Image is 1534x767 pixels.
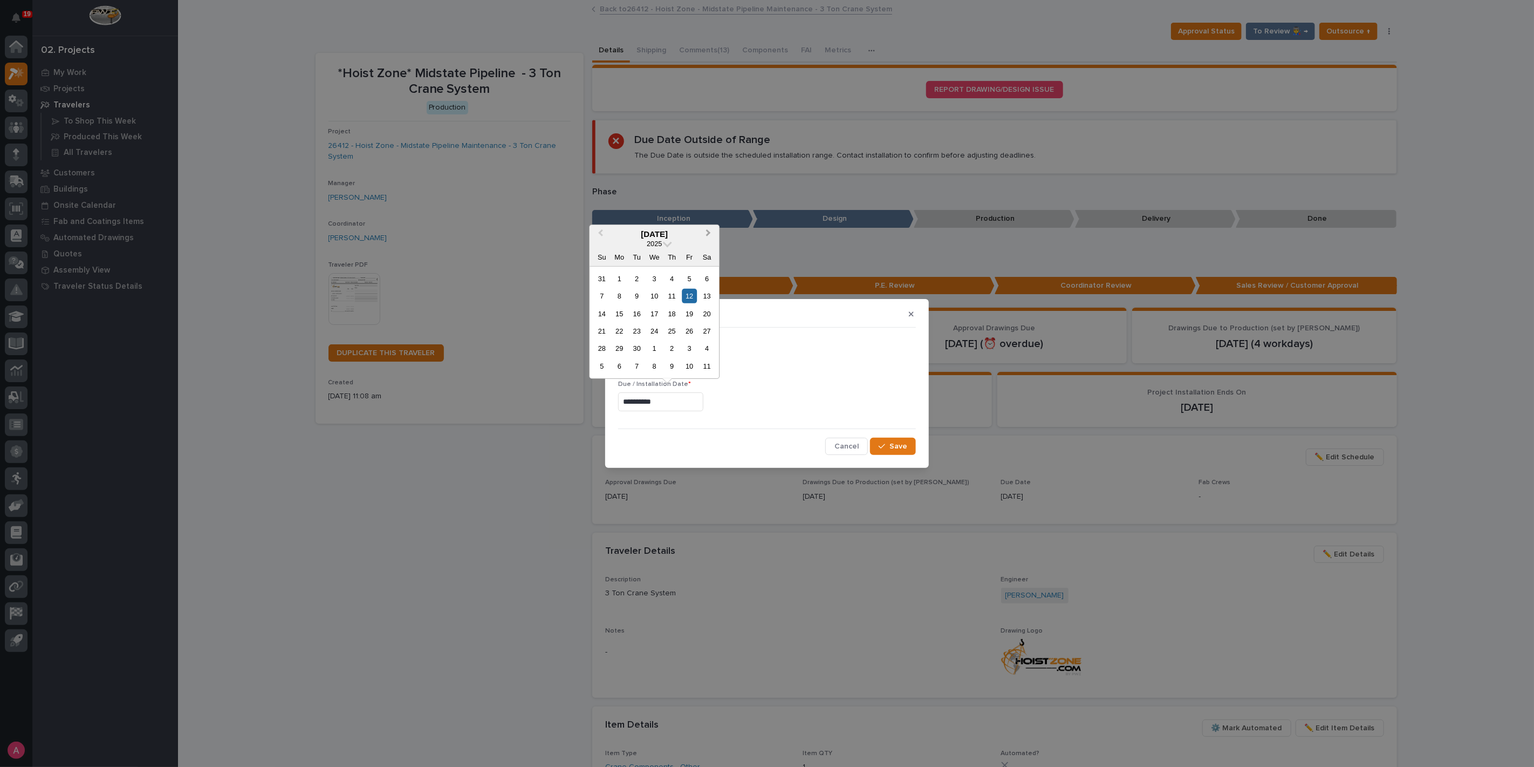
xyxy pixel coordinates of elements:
div: Choose Tuesday, September 23rd, 2025 [629,324,644,338]
div: Choose Friday, September 19th, 2025 [682,306,697,321]
div: Mo [612,250,627,264]
div: Choose Friday, October 10th, 2025 [682,359,697,374]
div: Choose Wednesday, September 3rd, 2025 [647,271,662,286]
div: Choose Friday, October 3rd, 2025 [682,341,697,356]
div: Choose Tuesday, September 9th, 2025 [629,289,644,303]
div: Sa [700,250,714,264]
div: month 2025-09 [593,270,716,375]
div: Choose Saturday, September 20th, 2025 [700,306,714,321]
div: Choose Sunday, September 7th, 2025 [594,289,609,303]
button: Cancel [825,438,868,455]
div: Choose Monday, September 1st, 2025 [612,271,627,286]
div: Choose Thursday, September 18th, 2025 [665,306,679,321]
div: Choose Wednesday, September 10th, 2025 [647,289,662,303]
div: Choose Wednesday, September 17th, 2025 [647,306,662,321]
div: Choose Tuesday, September 2nd, 2025 [629,271,644,286]
button: Save [870,438,916,455]
span: Save [889,442,907,451]
div: Choose Sunday, August 31st, 2025 [594,271,609,286]
div: Choose Saturday, September 6th, 2025 [700,271,714,286]
div: Choose Monday, September 15th, 2025 [612,306,627,321]
div: Choose Tuesday, September 16th, 2025 [629,306,644,321]
span: Due / Installation Date [618,381,691,388]
div: Choose Monday, September 29th, 2025 [612,341,627,356]
div: Choose Tuesday, October 7th, 2025 [629,359,644,374]
div: Choose Thursday, September 25th, 2025 [665,324,679,338]
div: Choose Sunday, October 5th, 2025 [594,359,609,374]
button: Previous Month [591,226,608,243]
div: Choose Thursday, September 11th, 2025 [665,289,679,303]
span: 2025 [647,240,662,248]
div: Choose Friday, September 12th, 2025 [682,289,697,303]
div: Choose Thursday, September 4th, 2025 [665,271,679,286]
div: [DATE] [590,229,719,239]
button: Next Month [701,226,718,243]
div: Choose Monday, September 22nd, 2025 [612,324,627,338]
div: Choose Wednesday, October 1st, 2025 [647,341,662,356]
div: Fr [682,250,697,264]
span: Cancel [834,442,859,451]
div: Choose Tuesday, September 30th, 2025 [629,341,644,356]
div: Choose Monday, September 8th, 2025 [612,289,627,303]
div: Choose Wednesday, September 24th, 2025 [647,324,662,338]
div: Choose Thursday, October 9th, 2025 [665,359,679,374]
div: Choose Monday, October 6th, 2025 [612,359,627,374]
div: Choose Friday, September 5th, 2025 [682,271,697,286]
div: Choose Thursday, October 2nd, 2025 [665,341,679,356]
div: Choose Sunday, September 21st, 2025 [594,324,609,338]
div: Choose Friday, September 26th, 2025 [682,324,697,338]
div: Choose Saturday, October 11th, 2025 [700,359,714,374]
div: Tu [629,250,644,264]
div: Choose Saturday, September 27th, 2025 [700,324,714,338]
div: We [647,250,662,264]
div: Choose Sunday, September 14th, 2025 [594,306,609,321]
div: Choose Saturday, September 13th, 2025 [700,289,714,303]
div: Choose Wednesday, October 8th, 2025 [647,359,662,374]
div: Choose Saturday, October 4th, 2025 [700,341,714,356]
div: Th [665,250,679,264]
div: Su [594,250,609,264]
div: Choose Sunday, September 28th, 2025 [594,341,609,356]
